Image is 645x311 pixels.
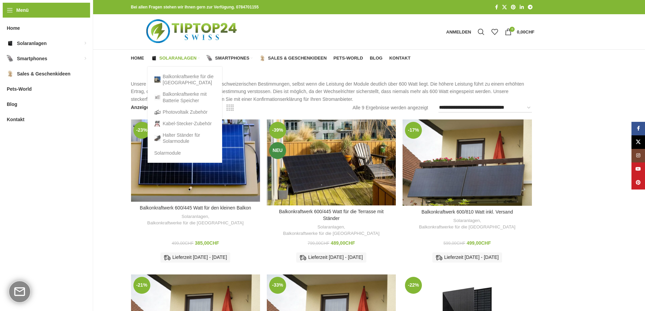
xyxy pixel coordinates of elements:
[267,119,396,205] a: Balkonkraftwerk 600/445 Watt für die Terrasse mit Ständer
[154,118,215,129] a: Kabel-Stecker-Zubehör
[269,277,286,294] span: -33%
[151,55,157,61] img: Solaranlagen
[488,25,501,39] div: Meine Wunschliste
[7,113,24,126] span: Kontakt
[631,122,645,135] a: Facebook Social Link
[631,162,645,176] a: YouTube Social Link
[7,55,14,62] img: Smartphones
[131,29,254,34] a: Logo der Website
[453,218,480,224] a: Solaranlagen
[406,218,528,230] div: ,
[308,241,329,246] bdi: 799,00
[500,3,509,12] a: X Social Link
[131,104,154,111] span: Anzeigen
[7,98,17,110] span: Blog
[334,55,363,61] span: Pets-World
[259,51,326,65] a: Sales & Geschenkideen
[7,22,20,34] span: Home
[419,224,515,230] a: Balkonkraftwerke für die [GEOGRAPHIC_DATA]
[405,277,422,294] span: -22%
[131,119,260,202] a: Balkonkraftwerk 600/445 Watt für den kleinen Balkon
[195,240,219,246] bdi: 385,00
[128,51,414,65] div: Hauptnavigation
[443,25,475,39] a: Anmelden
[131,14,254,49] img: Tiptop24 Nachhaltige & Faire Produkte
[154,129,215,147] a: Halter Ständer für Solarmodule
[131,51,144,65] a: Home
[154,120,160,127] img: Kabel-Stecker-Zubehör
[631,149,645,162] a: Instagram Social Link
[7,40,14,47] img: Solaranlagen
[207,55,213,61] img: Smartphones
[154,71,215,88] a: Balkonkraftwerke für die [GEOGRAPHIC_DATA]
[207,51,253,65] a: Smartphones
[481,240,491,246] span: CHF
[133,277,150,294] span: -21%
[151,51,200,65] a: Solaranlagen
[501,25,538,39] a: 0 0,00CHF
[526,3,535,12] a: Telegram Social Link
[279,209,384,221] a: Balkonkraftwerk 600/445 Watt für die Terrasse mit Ständer
[185,241,194,246] span: CHF
[7,83,32,95] span: Pets-World
[154,94,160,101] img: Balkonkraftwerke mit Batterie Speicher
[160,252,230,263] div: Lieferzeit [DATE] - [DATE]
[159,55,197,61] span: Solaranlagen
[140,205,251,210] a: Balkonkraftwerk 600/445 Watt für den kleinen Balkon
[456,241,465,246] span: CHF
[317,224,344,230] a: Solaranlagen
[17,37,47,49] span: Solaranlagen
[17,68,70,80] span: Sales & Geschenkideen
[467,240,491,246] bdi: 499,00
[17,52,47,65] span: Smartphones
[352,104,428,111] p: Alle 9 Ergebnisse werden angezeigt
[432,252,502,263] div: Lieferzeit [DATE] - [DATE]
[405,122,422,139] span: -17%
[181,214,208,220] a: Solaranlagen
[321,241,329,246] span: CHF
[133,122,150,139] span: -23%
[131,55,144,61] span: Home
[268,55,326,61] span: Sales & Geschenkideen
[16,6,29,14] span: Menü
[438,103,532,113] select: Shop-Reihenfolge
[510,27,515,32] span: 0
[283,230,380,237] a: Balkonkraftwerke für die [GEOGRAPHIC_DATA]
[154,135,160,141] img: Halter Ständer für Solarmodule
[131,5,259,9] strong: Bei allen Fragen stehen wir Ihnen gern zur Verfügung. 0784701155
[7,70,14,77] img: Sales & Geschenkideen
[389,51,411,65] a: Kontakt
[215,55,249,61] span: Smartphones
[334,51,363,65] a: Pets-World
[147,220,244,226] a: Balkonkraftwerke für die [GEOGRAPHIC_DATA]
[446,30,471,34] span: Anmelden
[631,135,645,149] a: X Social Link
[134,214,257,226] div: ,
[444,241,465,246] bdi: 599,00
[345,240,355,246] span: CHF
[493,3,500,12] a: Facebook Social Link
[154,147,215,159] a: Solarmodule
[631,176,645,190] a: Pinterest Social Link
[131,80,535,103] p: Unsere Balkonkraftwerke entsprechen den schweizerischen Bestimmungen, selbst wenn die Leistung de...
[370,55,383,61] span: Blog
[259,55,265,61] img: Sales & Geschenkideen
[154,106,215,118] a: Photovoltaik Zubehör
[370,51,383,65] a: Blog
[154,88,215,106] a: Balkonkraftwerke mit Batterie Speicher
[331,240,355,246] bdi: 489,00
[296,252,366,263] div: Lieferzeit [DATE] - [DATE]
[389,55,411,61] span: Kontakt
[269,122,286,139] span: -39%
[269,142,286,159] span: Neu
[154,76,160,83] img: Balkonkraftwerke für die Schweiz
[517,29,534,35] bdi: 0,00
[209,240,219,246] span: CHF
[227,104,234,112] a: Rasteransicht 4
[422,209,513,215] a: Balkonkraftwerk 600/810 Watt inkl. Versand
[154,109,160,115] img: Photovoltaik Zubehör
[474,25,488,39] a: Suche
[270,224,392,237] div: ,
[525,29,535,35] span: CHF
